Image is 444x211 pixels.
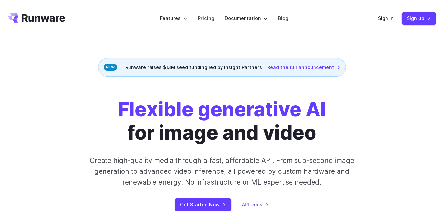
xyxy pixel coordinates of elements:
div: Runware raises $13M seed funding led by Insight Partners [98,58,346,77]
a: API Docs [242,201,269,208]
h1: for image and video [118,98,326,145]
strong: Flexible generative AI [118,97,326,121]
a: Pricing [198,14,214,22]
a: Go to / [8,13,65,23]
p: Create high-quality media through a fast, affordable API. From sub-second image generation to adv... [85,155,359,188]
label: Features [160,14,187,22]
a: Sign up [402,12,436,25]
a: Sign in [378,14,394,22]
a: Get Started Now [175,198,231,211]
a: Blog [278,14,288,22]
a: Read the full announcement [267,64,340,71]
label: Documentation [225,14,268,22]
